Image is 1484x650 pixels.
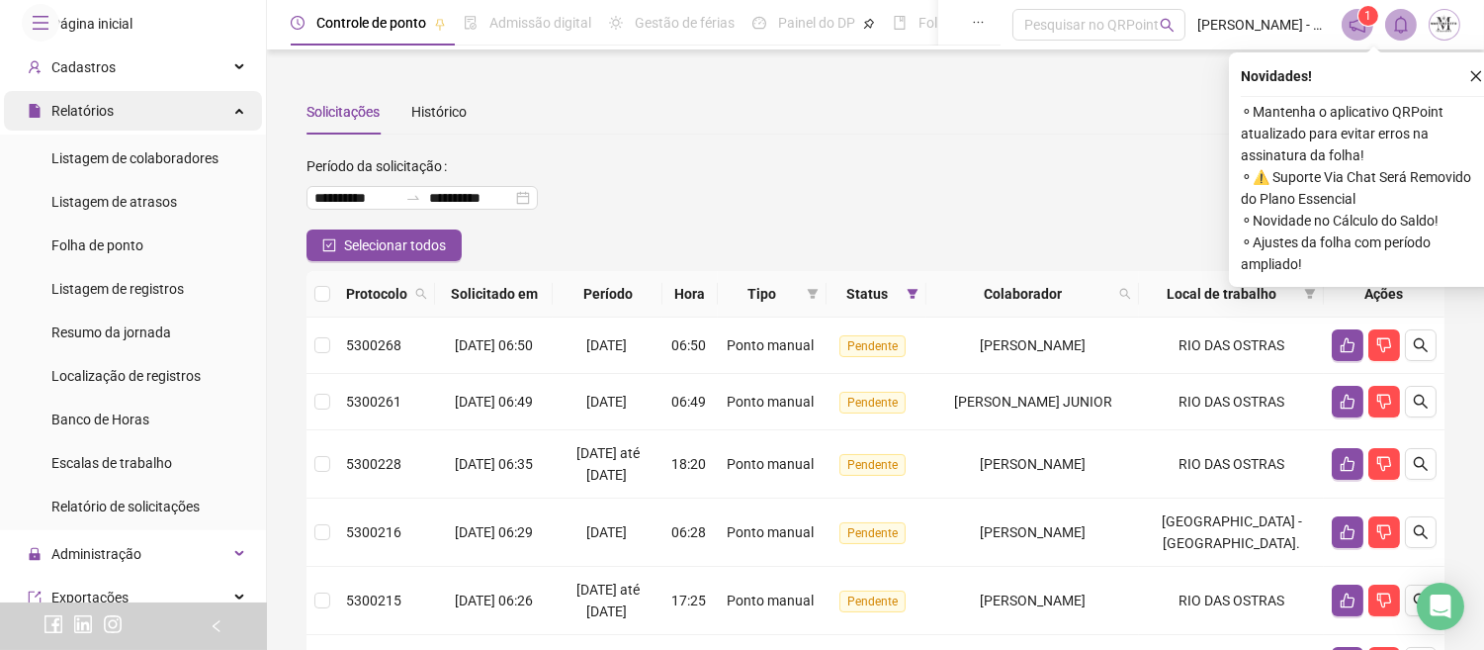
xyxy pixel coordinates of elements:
[1413,524,1429,540] span: search
[586,394,627,410] span: [DATE]
[1358,6,1378,26] sup: 1
[918,15,1045,31] span: Folha de pagamento
[1119,288,1131,300] span: search
[51,455,172,471] span: Escalas de trabalho
[306,230,462,261] button: Selecionar todos
[727,593,814,608] span: Ponto manual
[346,593,401,608] span: 5300215
[73,614,93,634] span: linkedin
[51,325,171,340] span: Resumo da jornada
[306,101,380,123] div: Solicitações
[1365,9,1372,23] span: 1
[51,16,132,32] span: Página inicial
[980,337,1086,353] span: [PERSON_NAME]
[907,288,918,300] span: filter
[1349,16,1366,34] span: notification
[1147,283,1296,305] span: Local de trabalho
[903,279,922,309] span: filter
[1376,394,1392,410] span: dislike
[1430,10,1459,40] img: 67331
[727,456,814,472] span: Ponto manual
[839,522,906,544] span: Pendente
[411,279,431,309] span: search
[839,335,906,357] span: Pendente
[839,454,906,476] span: Pendente
[1469,69,1483,83] span: close
[1376,524,1392,540] span: dislike
[863,18,875,30] span: pushpin
[405,190,421,206] span: to
[51,412,149,427] span: Banco de Horas
[411,101,467,123] div: Histórico
[972,16,985,29] span: ellipsis
[455,394,533,410] span: [DATE] 06:49
[1413,593,1429,608] span: search
[28,591,42,604] span: export
[316,15,426,31] span: Controle de ponto
[839,392,906,414] span: Pendente
[1241,65,1312,87] span: Novidades !
[576,582,640,619] span: [DATE] até [DATE]
[954,394,1112,410] span: [PERSON_NAME] JUNIOR
[455,524,533,540] span: [DATE] 06:29
[464,16,478,30] span: file-done
[1300,279,1320,309] span: filter
[671,456,706,472] span: 18:20
[778,15,855,31] span: Painel do DP
[839,591,906,612] span: Pendente
[803,279,823,309] span: filter
[586,337,627,353] span: [DATE]
[1139,318,1324,374] td: RIO DAS OSTRAS
[1413,337,1429,353] span: search
[489,15,591,31] span: Admissão digital
[51,237,143,253] span: Folha de ponto
[1160,18,1175,33] span: search
[455,337,533,353] span: [DATE] 06:50
[44,614,63,634] span: facebook
[346,283,407,305] span: Protocolo
[405,190,421,206] span: swap-right
[291,16,305,30] span: clock-circle
[1340,524,1355,540] span: like
[344,234,446,256] span: Selecionar todos
[1340,593,1355,608] span: like
[1332,283,1437,305] div: Ações
[51,281,184,297] span: Listagem de registros
[576,445,640,483] span: [DATE] até [DATE]
[727,394,814,410] span: Ponto manual
[662,271,717,318] th: Hora
[51,150,218,166] span: Listagem de colaboradores
[28,547,42,561] span: lock
[1417,583,1464,630] div: Open Intercom Messenger
[1115,279,1135,309] span: search
[586,524,627,540] span: [DATE]
[1139,430,1324,499] td: RIO DAS OSTRAS
[435,271,553,318] th: Solicitado em
[51,368,201,384] span: Localização de registros
[727,337,814,353] span: Ponto manual
[28,104,42,118] span: file
[455,456,533,472] span: [DATE] 06:35
[671,337,706,353] span: 06:50
[1304,288,1316,300] span: filter
[28,60,42,74] span: user-add
[346,394,401,410] span: 5300261
[1139,374,1324,430] td: RIO DAS OSTRAS
[609,16,623,30] span: sun
[32,14,49,32] span: menu
[51,59,116,75] span: Cadastros
[1340,337,1355,353] span: like
[346,337,401,353] span: 5300268
[1376,337,1392,353] span: dislike
[1139,499,1324,567] td: [GEOGRAPHIC_DATA] - [GEOGRAPHIC_DATA].
[51,590,129,605] span: Exportações
[671,394,706,410] span: 06:49
[893,16,907,30] span: book
[322,238,336,252] span: check-square
[635,15,735,31] span: Gestão de férias
[671,524,706,540] span: 06:28
[980,456,1086,472] span: [PERSON_NAME]
[980,593,1086,608] span: [PERSON_NAME]
[671,593,706,608] span: 17:25
[1376,593,1392,608] span: dislike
